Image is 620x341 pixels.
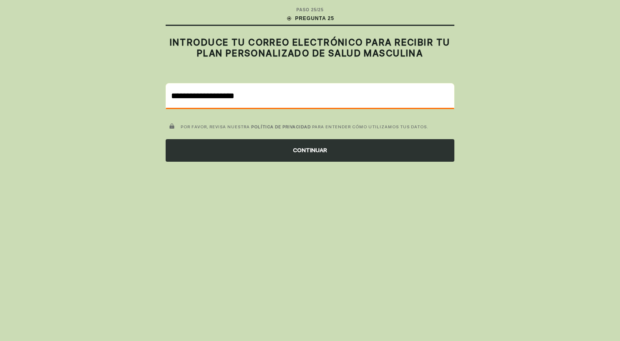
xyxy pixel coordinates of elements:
h2: INTRODUCE TU CORREO ELECTRÓNICO PARA RECIBIR TU PLAN PERSONALIZADO DE SALUD MASCULINA [166,37,454,59]
div: PASO 25 / 25 [296,7,323,13]
div: PREGUNTA 25 [286,15,334,22]
span: POR FAVOR, REVISA NUESTRA PARA ENTENDER CÓMO UTILIZAMOS TUS DATOS. [181,124,428,129]
a: POLÍTICA DE PRIVACIDAD [251,124,311,129]
div: CONTINUAR [166,139,454,162]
